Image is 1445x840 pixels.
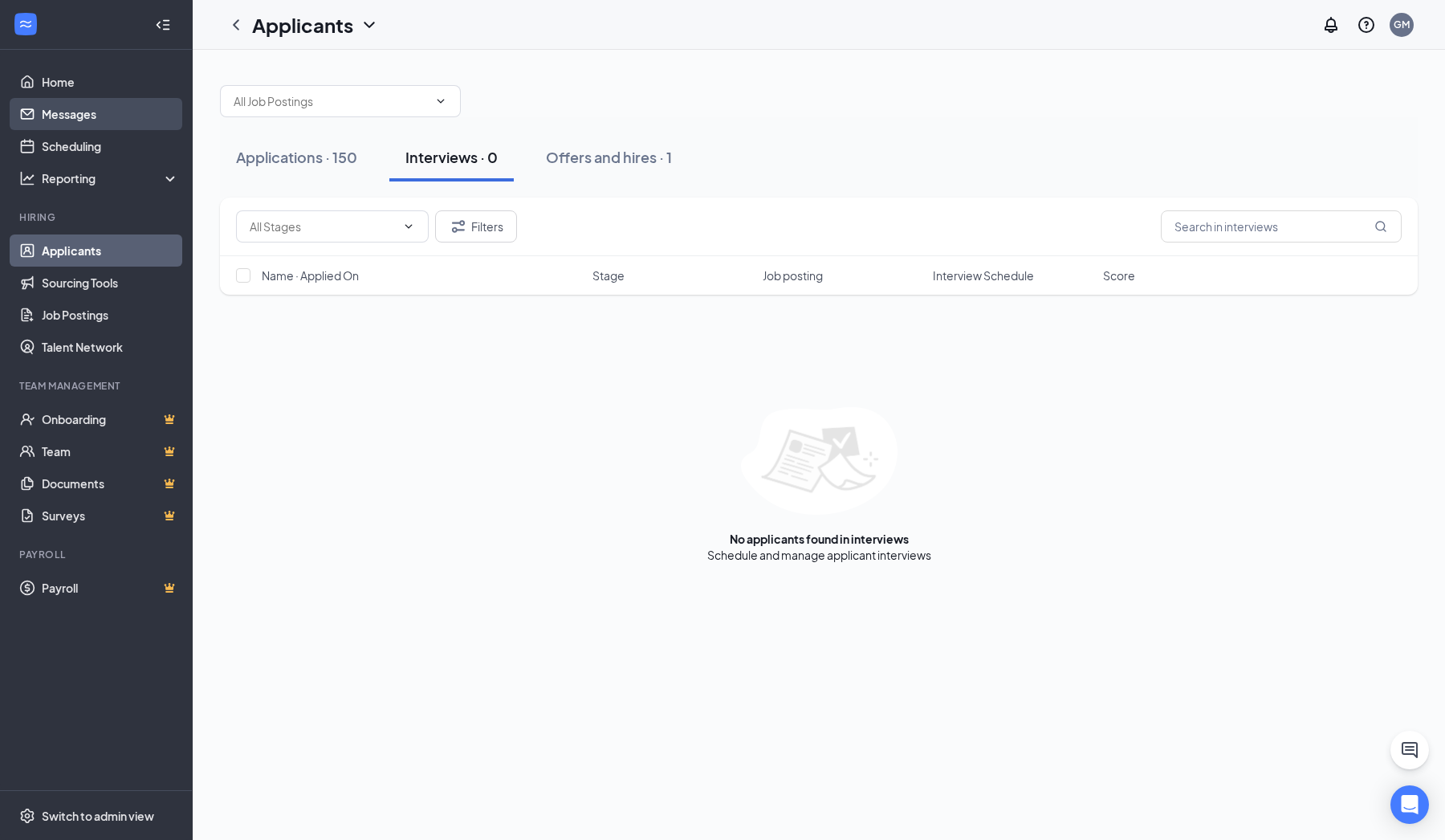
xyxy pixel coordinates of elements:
[933,267,1034,283] span: Interview Schedule
[405,147,498,167] div: Interviews · 0
[1394,18,1410,31] div: GM
[252,11,353,39] h1: Applicants
[226,15,246,35] svg: ChevronLeft
[19,808,35,824] svg: Settings
[449,217,468,236] svg: Filter
[1103,267,1135,283] span: Score
[42,467,179,500] a: DocumentsCrown
[42,435,179,467] a: TeamCrown
[42,267,179,299] a: Sourcing Tools
[360,15,379,35] svg: ChevronDown
[1390,785,1429,824] div: Open Intercom Messenger
[546,147,672,167] div: Offers and hires · 1
[42,130,179,162] a: Scheduling
[42,66,179,98] a: Home
[592,267,625,283] span: Stage
[42,572,179,604] a: PayrollCrown
[707,547,931,563] div: Schedule and manage applicant interviews
[18,16,34,32] svg: WorkstreamLogo
[1400,740,1419,760] svg: ChatActive
[763,267,823,283] span: Job posting
[19,548,176,561] div: Payroll
[155,17,171,33] svg: Collapse
[42,331,179,363] a: Talent Network
[250,218,396,235] input: All Stages
[730,531,909,547] div: No applicants found in interviews
[741,407,898,515] img: empty-state
[42,98,179,130] a: Messages
[1357,15,1376,35] svg: QuestionInfo
[1321,15,1341,35] svg: Notifications
[262,267,359,283] span: Name · Applied On
[42,403,179,435] a: OnboardingCrown
[234,92,428,110] input: All Job Postings
[42,808,154,824] div: Switch to admin view
[236,147,357,167] div: Applications · 150
[19,170,35,186] svg: Analysis
[19,379,176,393] div: Team Management
[1390,731,1429,769] button: ChatActive
[402,220,415,233] svg: ChevronDown
[42,299,179,331] a: Job Postings
[1374,220,1387,233] svg: MagnifyingGlass
[42,170,180,186] div: Reporting
[1161,210,1402,243] input: Search in interviews
[19,210,176,224] div: Hiring
[435,210,517,243] button: Filter Filters
[42,500,179,532] a: SurveysCrown
[434,95,447,108] svg: ChevronDown
[42,234,179,267] a: Applicants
